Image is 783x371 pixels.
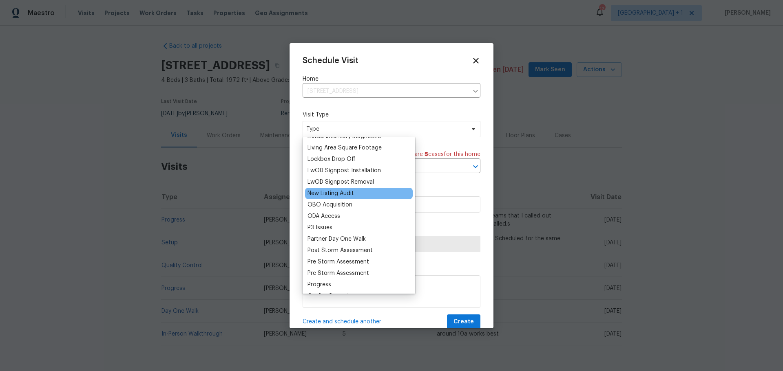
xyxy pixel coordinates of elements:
div: Progress [307,281,331,289]
div: Pre Storm Assessment [307,258,369,266]
label: Home [303,75,480,83]
div: ODA Access [307,212,340,220]
span: Close [471,56,480,65]
span: Schedule Visit [303,57,358,65]
div: Lockbox Drop Off [307,155,356,163]
span: Create [453,317,474,327]
span: Create and schedule another [303,318,381,326]
div: Post Storm Assessment [307,246,373,255]
span: 5 [425,151,428,157]
div: OBO Acquisition [307,201,352,209]
div: P3 Issues [307,224,332,232]
div: Pre Storm Assessment [307,269,369,277]
div: Living Area Square Footage [307,144,382,152]
button: Open [470,161,481,172]
span: There are case s for this home [399,150,480,158]
span: Type [306,125,465,133]
div: Partner Day One Walk [307,235,366,243]
label: Visit Type [303,111,480,119]
button: Create [447,314,480,329]
div: Quality Control [307,292,349,300]
div: LwOD Signpost Removal [307,178,374,186]
div: LwOD Signpost Installation [307,167,381,175]
input: Enter in an address [303,85,468,98]
div: New Listing Audit [307,189,354,198]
